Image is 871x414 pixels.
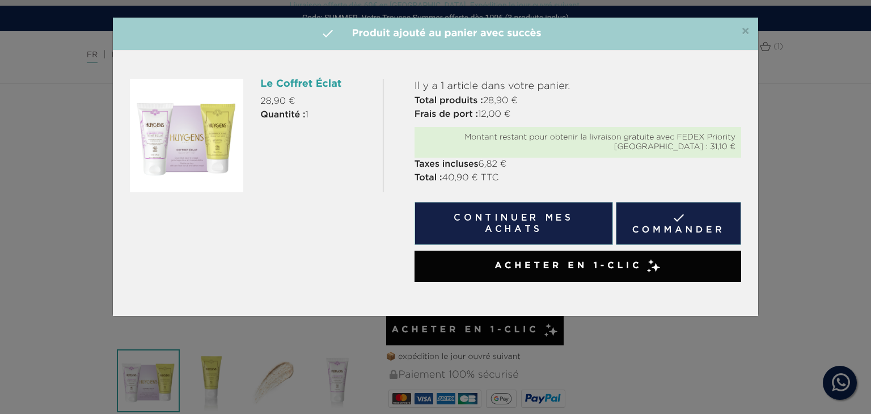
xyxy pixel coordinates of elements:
h6: Le Coffret Éclat [260,79,374,90]
strong: Total produits : [415,96,483,105]
p: 1 [260,108,374,122]
p: 6,82 € [415,158,741,171]
div: Montant restant pour obtenir la livraison gratuite avec FEDEX Priority [GEOGRAPHIC_DATA] : 31,10 € [420,133,735,152]
strong: Quantité : [260,111,305,120]
p: 28,90 € [260,95,374,108]
p: 12,00 € [415,108,741,121]
strong: Frais de port : [415,110,478,119]
p: 40,90 € TTC [415,171,741,185]
button: Continuer mes achats [415,202,613,245]
strong: Total : [415,174,442,183]
p: Il y a 1 article dans votre panier. [415,79,741,94]
a: Commander [616,202,741,245]
img: Le Coffret éclat [130,79,243,192]
p: 28,90 € [415,94,741,108]
h4: Produit ajouté au panier avec succès [121,26,750,41]
strong: Taxes incluses [415,160,479,169]
span: × [741,25,750,39]
i:  [321,27,335,40]
button: Close [741,25,750,39]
